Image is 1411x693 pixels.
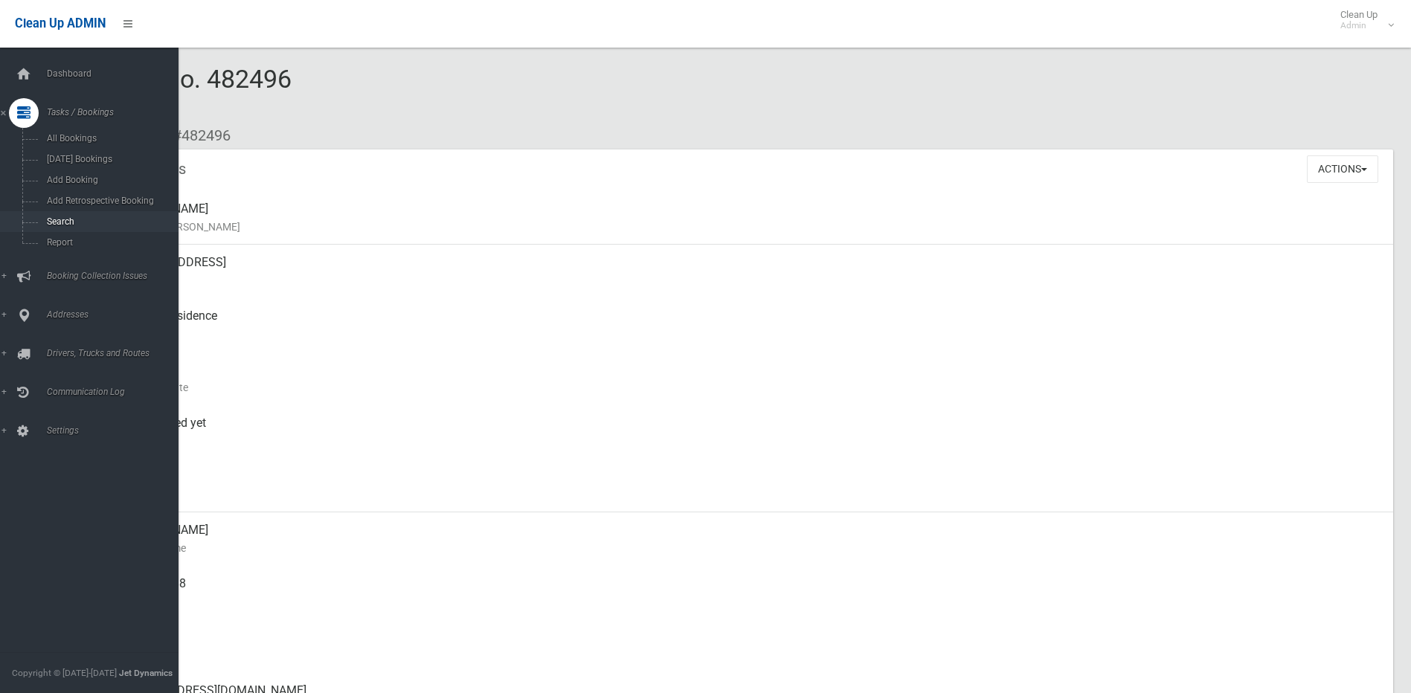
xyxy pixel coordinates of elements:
[42,309,190,320] span: Addresses
[119,352,1381,405] div: [DATE]
[119,405,1381,459] div: Not collected yet
[65,64,292,122] span: Booking No. 482496
[42,237,177,248] span: Report
[119,646,1381,664] small: Landline
[119,378,1381,396] small: Collection Date
[42,196,177,206] span: Add Retrospective Booking
[119,668,173,678] strong: Jet Dynamics
[42,387,190,397] span: Communication Log
[42,175,177,185] span: Add Booking
[119,432,1381,450] small: Collected At
[119,566,1381,619] div: 0426122088
[119,298,1381,352] div: Front of Residence
[119,459,1381,512] div: [DATE]
[42,216,177,227] span: Search
[119,512,1381,566] div: [PERSON_NAME]
[42,271,190,281] span: Booking Collection Issues
[1333,9,1392,31] span: Clean Up
[1340,20,1378,31] small: Admin
[119,619,1381,673] div: None given
[119,245,1381,298] div: [STREET_ADDRESS]
[42,107,190,117] span: Tasks / Bookings
[119,593,1381,610] small: Mobile
[119,191,1381,245] div: [PERSON_NAME]
[119,325,1381,343] small: Pickup Point
[119,486,1381,503] small: Zone
[162,122,231,149] li: #482496
[42,425,190,436] span: Settings
[1307,155,1378,183] button: Actions
[15,16,106,30] span: Clean Up ADMIN
[119,218,1381,236] small: Name of [PERSON_NAME]
[42,154,177,164] span: [DATE] Bookings
[119,271,1381,289] small: Address
[42,348,190,358] span: Drivers, Trucks and Routes
[12,668,117,678] span: Copyright © [DATE]-[DATE]
[42,133,177,144] span: All Bookings
[119,539,1381,557] small: Contact Name
[42,68,190,79] span: Dashboard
